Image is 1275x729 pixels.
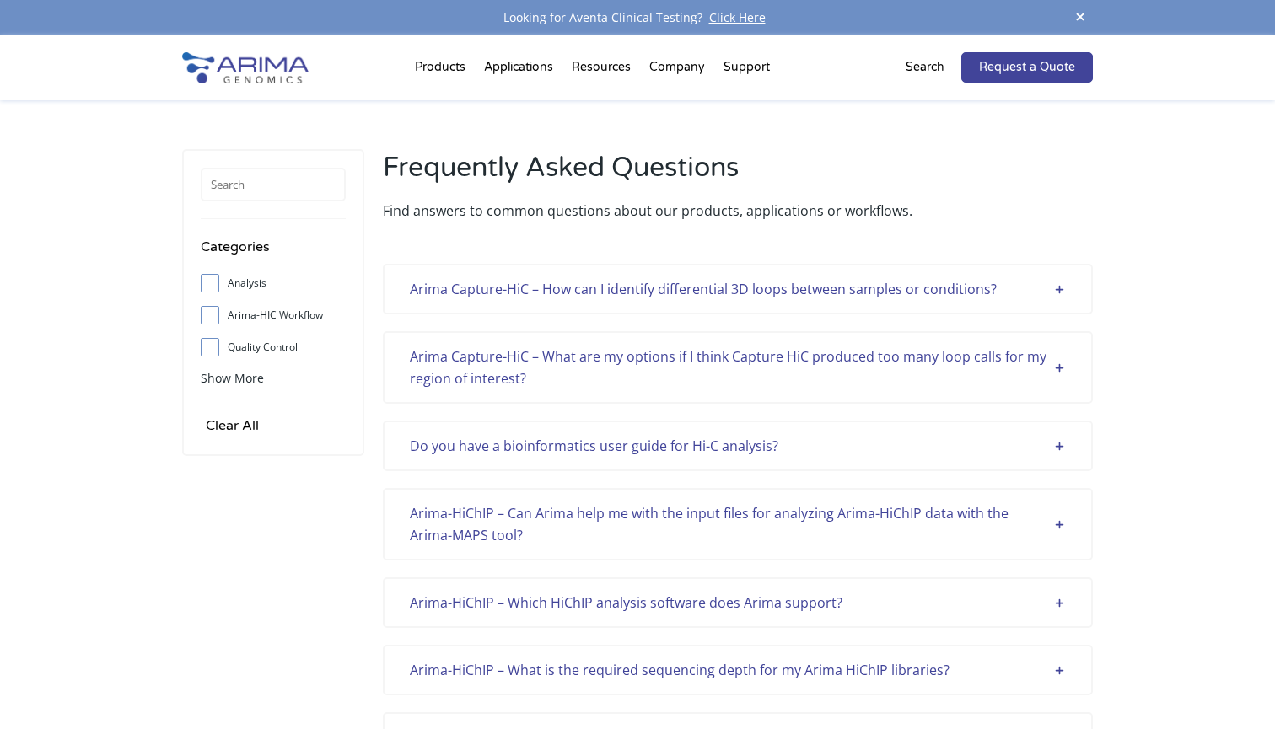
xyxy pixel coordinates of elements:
[410,278,1066,300] div: Arima Capture-HiC – How can I identify differential 3D loops between samples or conditions?
[906,56,944,78] p: Search
[410,346,1066,389] div: Arima Capture-HiC – What are my options if I think Capture HiC produced too many loop calls for m...
[201,236,346,271] h4: Categories
[201,414,264,437] input: Clear All
[201,303,346,328] label: Arima-HIC Workflow
[182,7,1093,29] div: Looking for Aventa Clinical Testing?
[410,592,1066,614] div: Arima-HiChIP – Which HiChIP analysis software does Arima support?
[702,9,772,25] a: Click Here
[410,435,1066,457] div: Do you have a bioinformatics user guide for Hi-C analysis?
[201,168,346,201] input: Search
[961,52,1093,83] a: Request a Quote
[201,370,264,386] span: Show More
[383,200,1093,222] p: Find answers to common questions about our products, applications or workflows.
[410,502,1066,546] div: Arima-HiChIP – Can Arima help me with the input files for analyzing Arima-HiChIP data with the Ar...
[201,271,346,296] label: Analysis
[383,149,1093,200] h2: Frequently Asked Questions
[201,335,346,360] label: Quality Control
[410,659,1066,681] div: Arima-HiChIP – What is the required sequencing depth for my Arima HiChIP libraries?
[182,52,309,83] img: Arima-Genomics-logo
